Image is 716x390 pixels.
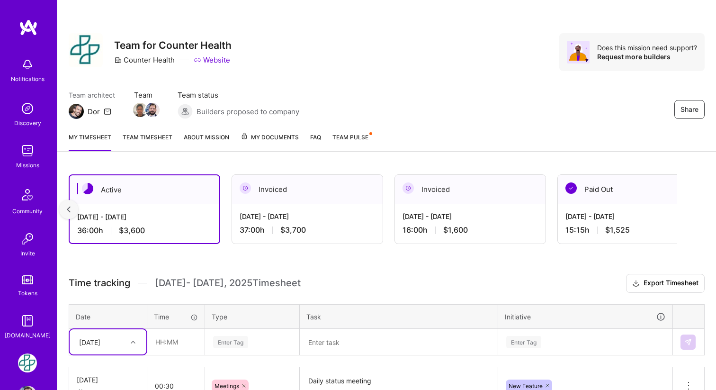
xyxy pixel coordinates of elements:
[241,132,299,143] span: My Documents
[605,225,630,235] span: $1,525
[509,382,543,390] span: New Feature
[558,175,708,204] div: Paid Out
[14,118,41,128] div: Discovery
[18,99,37,118] img: discovery
[146,102,159,118] a: Team Member Avatar
[16,160,39,170] div: Missions
[597,52,697,61] div: Request more builders
[131,340,135,345] i: icon Chevron
[114,56,122,64] i: icon CompanyGray
[565,182,577,194] img: Paid Out
[443,225,468,235] span: $1,600
[332,134,368,141] span: Team Pulse
[69,90,115,100] span: Team architect
[119,226,145,236] span: $3,600
[18,288,37,298] div: Tokens
[626,274,705,293] button: Export Timesheet
[5,330,51,340] div: [DOMAIN_NAME]
[567,41,590,63] img: Avatar
[18,354,37,372] img: Counter Health: Team for Counter Health
[77,226,212,236] div: 36:00 h
[674,100,705,119] button: Share
[77,212,212,222] div: [DATE] - [DATE]
[232,175,383,204] div: Invoiced
[178,104,193,119] img: Builders proposed to company
[684,338,692,346] img: Submit
[134,102,146,118] a: Team Member Avatar
[69,277,130,289] span: Time tracking
[403,182,414,194] img: Invoiced
[155,277,301,289] span: [DATE] - [DATE] , 2025 Timesheet
[12,206,43,216] div: Community
[240,182,251,194] img: Invoiced
[79,337,100,347] div: [DATE]
[18,229,37,248] img: Invite
[154,312,198,322] div: Time
[565,225,701,235] div: 15:15 h
[123,132,172,151] a: Team timesheet
[69,104,84,119] img: Team Architect
[69,304,147,329] th: Date
[70,175,219,204] div: Active
[148,329,204,354] input: HH:MM
[133,103,147,117] img: Team Member Avatar
[69,132,111,151] a: My timesheet
[240,211,375,221] div: [DATE] - [DATE]
[18,55,37,74] img: bell
[11,74,45,84] div: Notifications
[134,90,159,100] span: Team
[632,279,640,289] i: icon Download
[114,55,175,65] div: Counter Health
[69,33,103,67] img: Company Logo
[300,304,498,329] th: Task
[215,382,239,390] span: Meetings
[403,225,538,235] div: 16:00 h
[184,132,229,151] a: About Mission
[20,248,35,258] div: Invite
[403,211,538,221] div: [DATE] - [DATE]
[505,311,666,322] div: Initiative
[19,19,38,36] img: logo
[310,132,321,151] a: FAQ
[565,211,701,221] div: [DATE] - [DATE]
[213,335,248,349] div: Enter Tag
[395,175,546,204] div: Invoiced
[18,141,37,160] img: teamwork
[597,43,697,52] div: Does this mission need support?
[241,132,299,151] a: My Documents
[104,108,111,115] i: icon Mail
[16,183,39,206] img: Community
[82,183,93,194] img: Active
[16,354,39,372] a: Counter Health: Team for Counter Health
[194,55,230,65] a: Website
[67,206,71,213] img: left
[145,103,160,117] img: Team Member Avatar
[114,39,232,51] h3: Team for Counter Health
[205,304,300,329] th: Type
[280,225,306,235] span: $3,700
[332,132,371,151] a: Team Pulse
[18,311,37,330] img: guide book
[680,105,698,114] span: Share
[197,107,299,117] span: Builders proposed to company
[88,107,100,117] div: Dor
[77,375,139,385] div: [DATE]
[240,225,375,235] div: 37:00 h
[506,335,541,349] div: Enter Tag
[178,90,299,100] span: Team status
[22,275,33,284] img: tokens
